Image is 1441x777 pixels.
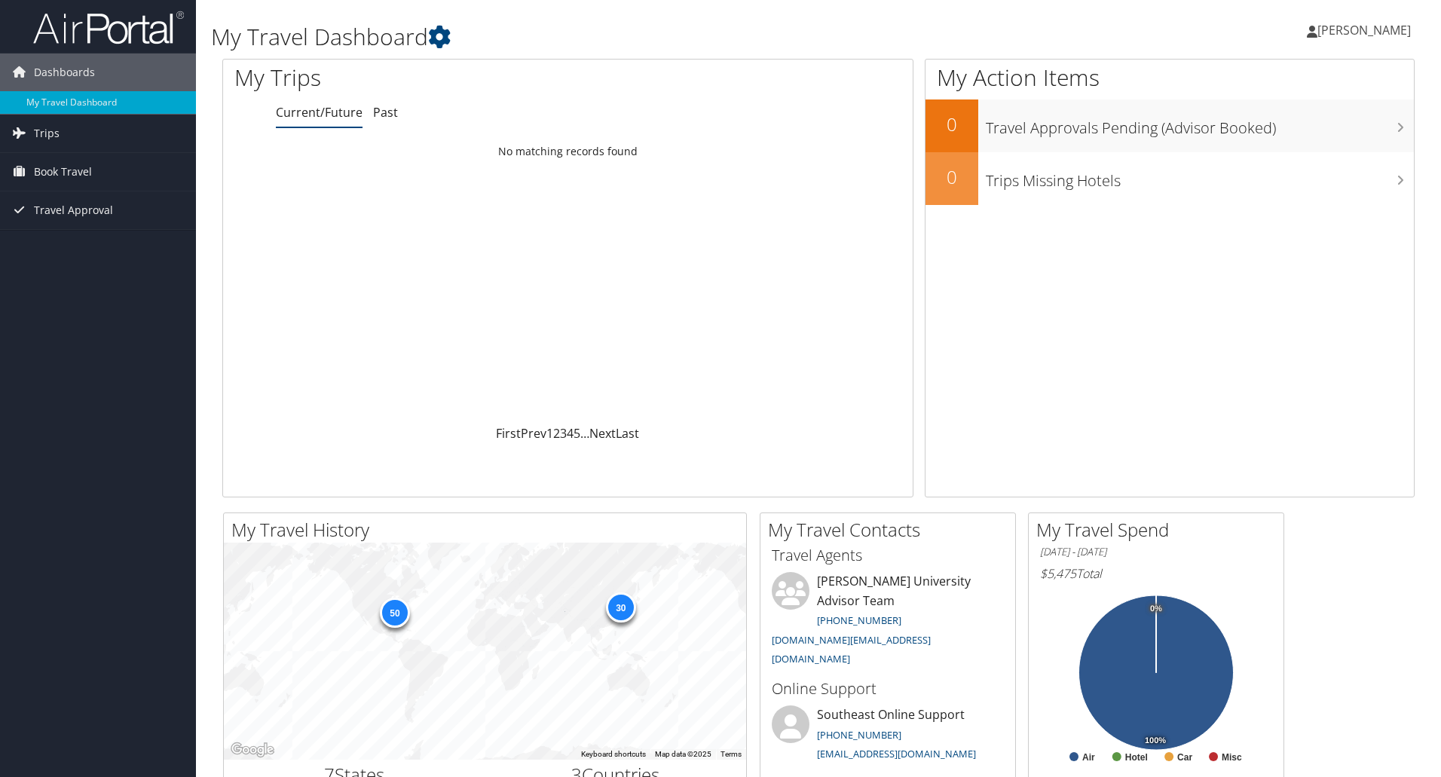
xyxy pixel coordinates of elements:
tspan: 0% [1150,604,1162,613]
text: Air [1082,752,1095,763]
h3: Travel Agents [772,545,1004,566]
a: 5 [574,425,580,442]
a: Past [373,104,398,121]
a: [DOMAIN_NAME][EMAIL_ADDRESS][DOMAIN_NAME] [772,633,931,666]
span: … [580,425,589,442]
h2: 0 [925,112,978,137]
h3: Travel Approvals Pending (Advisor Booked) [986,110,1414,139]
a: 3 [560,425,567,442]
h1: My Action Items [925,62,1414,93]
a: Open this area in Google Maps (opens a new window) [228,740,277,760]
h1: My Trips [234,62,614,93]
a: [PHONE_NUMBER] [817,613,901,627]
a: Terms (opens in new tab) [720,750,742,758]
img: airportal-logo.png [33,10,184,45]
button: Keyboard shortcuts [581,749,646,760]
span: [PERSON_NAME] [1317,22,1411,38]
div: 50 [379,598,409,628]
span: Book Travel [34,153,92,191]
span: $5,475 [1040,565,1076,582]
text: Car [1177,752,1192,763]
a: Current/Future [276,104,363,121]
tspan: 100% [1145,736,1166,745]
img: Google [228,740,277,760]
span: Dashboards [34,54,95,91]
a: 0Travel Approvals Pending (Advisor Booked) [925,99,1414,152]
li: [PERSON_NAME] University Advisor Team [764,572,1011,672]
a: 4 [567,425,574,442]
a: Last [616,425,639,442]
h2: My Travel History [231,517,746,543]
a: [PHONE_NUMBER] [817,728,901,742]
span: Travel Approval [34,191,113,229]
a: First [496,425,521,442]
text: Hotel [1125,752,1148,763]
a: [PERSON_NAME] [1307,8,1426,53]
h2: My Travel Contacts [768,517,1015,543]
h3: Trips Missing Hotels [986,163,1414,191]
td: No matching records found [223,138,913,165]
a: Prev [521,425,546,442]
a: Next [589,425,616,442]
h3: Online Support [772,678,1004,699]
span: Map data ©2025 [655,750,711,758]
h6: [DATE] - [DATE] [1040,545,1272,559]
a: 0Trips Missing Hotels [925,152,1414,205]
a: [EMAIL_ADDRESS][DOMAIN_NAME] [817,747,976,760]
text: Misc [1222,752,1242,763]
li: Southeast Online Support [764,705,1011,767]
h2: My Travel Spend [1036,517,1283,543]
h1: My Travel Dashboard [211,21,1021,53]
h2: 0 [925,164,978,190]
a: 2 [553,425,560,442]
div: 30 [605,592,635,623]
a: 1 [546,425,553,442]
span: Trips [34,115,60,152]
h6: Total [1040,565,1272,582]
